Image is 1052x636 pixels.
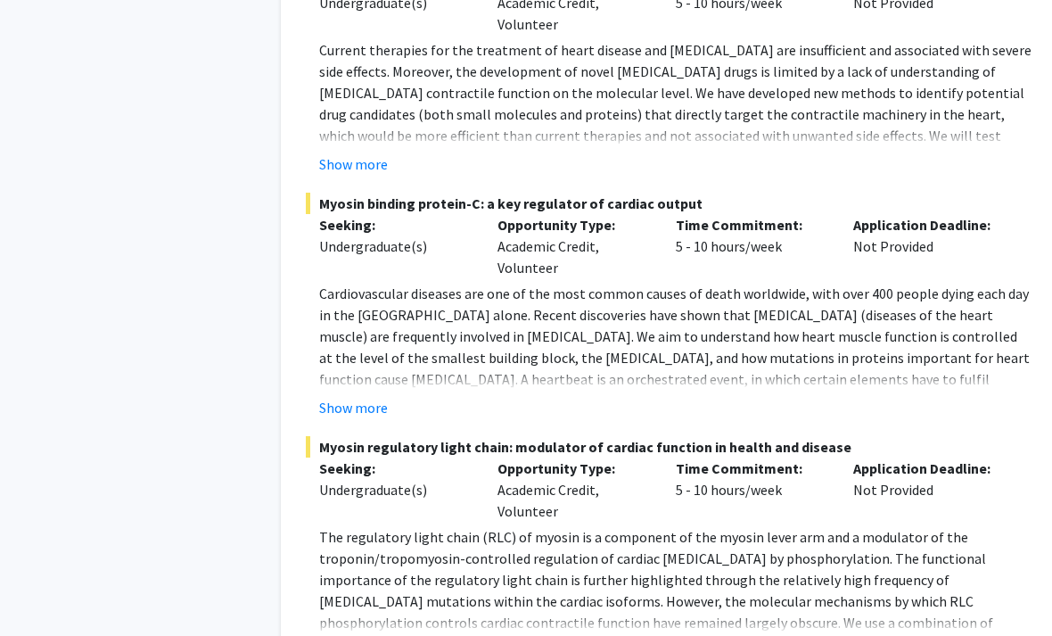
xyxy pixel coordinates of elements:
[319,214,471,235] p: Seeking:
[497,458,649,479] p: Opportunity Type:
[497,214,649,235] p: Opportunity Type:
[319,235,471,257] div: Undergraduate(s)
[319,479,471,500] div: Undergraduate(s)
[676,458,827,479] p: Time Commitment:
[840,458,1018,522] div: Not Provided
[662,214,841,278] div: 5 - 10 hours/week
[319,41,1031,209] span: Current therapies for the treatment of heart disease and [MEDICAL_DATA] are insufficient and asso...
[676,214,827,235] p: Time Commitment:
[306,193,1031,214] span: Myosin binding protein-C: a key regulator of cardiac output
[484,214,662,278] div: Academic Credit, Volunteer
[853,214,1005,235] p: Application Deadline:
[319,153,388,175] button: Show more
[853,458,1005,479] p: Application Deadline:
[13,556,76,623] iframe: Chat
[840,214,1018,278] div: Not Provided
[662,458,841,522] div: 5 - 10 hours/week
[306,436,1031,458] span: Myosin regulatory light chain: modulator of cardiac function in health and disease
[484,458,662,522] div: Academic Credit, Volunteer
[319,397,388,418] button: Show more
[319,458,471,479] p: Seeking:
[319,285,1030,431] span: Cardiovascular diseases are one of the most common causes of death worldwide, with over 400 peopl...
